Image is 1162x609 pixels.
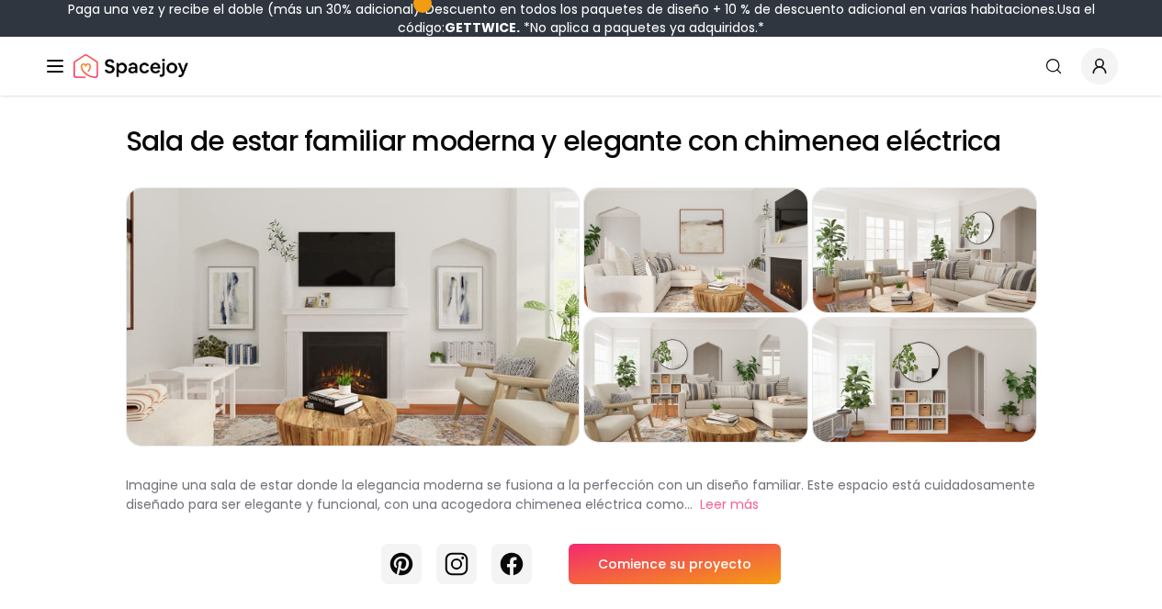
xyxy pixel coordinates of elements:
[524,18,764,37] font: *No aplica a paquetes ya adquiridos.*
[73,48,188,85] a: Alegría espacial
[598,555,751,573] font: Comience su proyecto
[700,495,759,513] font: Leer más
[126,121,1001,161] font: Sala de estar familiar moderna y elegante con chimenea eléctrica
[44,37,1118,96] nav: Global
[73,48,188,85] img: Logotipo de Spacejoy
[126,476,1035,513] font: Imagine una sala de estar donde la elegancia moderna se fusiona a la perfección con un diseño fam...
[700,495,759,514] button: Leer más
[445,18,520,37] font: GETTWICE.
[569,544,781,584] a: Comience su proyecto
